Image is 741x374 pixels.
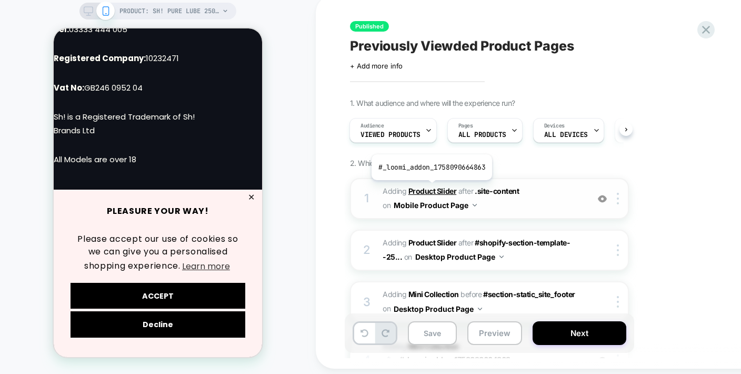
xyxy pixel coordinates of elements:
span: .site-content [475,186,519,195]
button: ACCEPT [17,254,192,281]
img: down arrow [478,308,482,310]
img: close [617,296,619,308]
img: down arrow [473,204,477,206]
b: Product Slider [408,186,456,195]
button: Save [408,321,457,345]
button: Desktop Product Page [394,301,482,317]
button: Desktop Product Page [415,249,504,264]
span: + Add more info [350,62,403,70]
span: Audience [361,122,384,130]
button: ✕ [191,165,204,173]
button: Decline [17,283,192,309]
span: on [383,199,390,212]
span: Adding [383,290,459,299]
img: down arrow [499,255,504,258]
span: Adding [383,186,456,195]
span: #shopify-section-template--25... [383,238,570,261]
img: close [617,244,619,256]
span: ALL DEVICES [544,131,588,139]
span: Adding [383,238,456,247]
span: Please accept our use of cookies so we can give you a personalised shopping experience. [17,204,192,245]
span: Previously Viewded Product Pages [350,38,574,54]
span: 2. Which changes the experience contains? [350,159,487,168]
span: Viewed Products [361,131,420,139]
div: 3 [362,292,372,313]
button: Next [533,321,626,345]
span: AFTER [458,238,474,247]
span: on [383,302,390,315]
button: Mobile Product Page [394,198,477,213]
span: on [404,250,412,263]
img: close [617,193,619,204]
span: BEFORE [460,290,482,299]
b: Product Slider [408,238,456,247]
span: 1. What audience and where will the experience run? [350,99,515,107]
span: #section-static_site_footer [483,290,575,299]
span: ALL PRODUCTS [458,131,506,139]
span: PRODUCT: Sh! Pure Lube 250ml [119,3,219,19]
span: AFTER [458,186,474,195]
img: crossed eye [598,194,607,203]
span: Pages [458,122,473,130]
span: Devices [544,122,565,130]
div: PLEASURE YOUR WAY! [17,178,192,188]
a: Learn more [127,230,178,245]
span: Published [350,21,389,32]
button: Preview [467,321,522,345]
div: 1 [362,188,372,209]
div: 2 [362,240,372,261]
b: Mini Collection [408,290,459,299]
